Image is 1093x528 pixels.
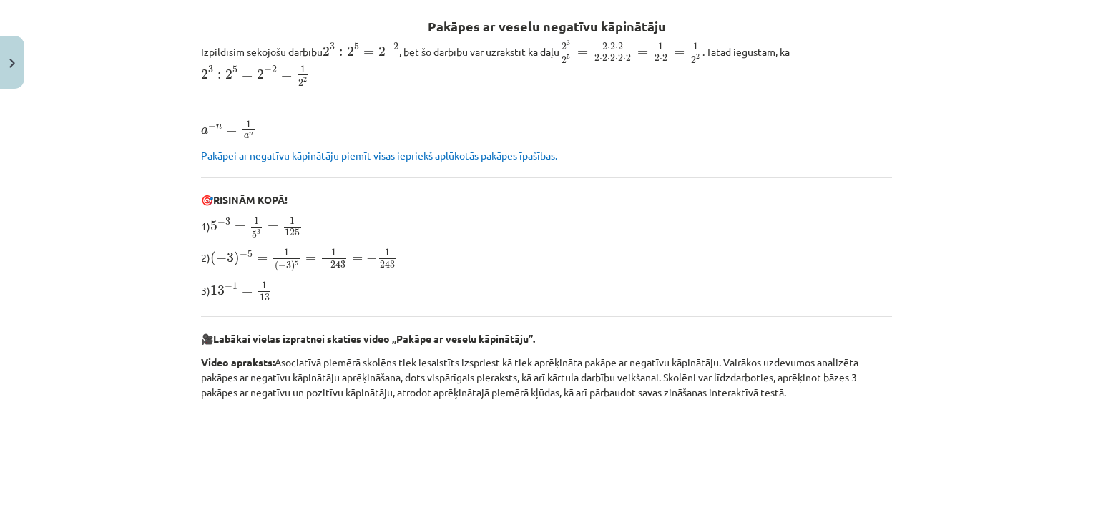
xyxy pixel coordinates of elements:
span: 1 [254,217,259,225]
span: 2 [602,43,607,50]
span: ⋅ [623,58,626,61]
span: 2 [347,46,354,56]
span: = [226,128,237,134]
span: ⋅ [599,58,602,61]
span: : [339,49,343,56]
span: = [637,49,648,55]
span: 5 [354,43,359,50]
span: n [249,132,253,136]
span: − [217,219,225,226]
p: 1) [201,216,892,239]
p: Asociatīvā piemērā skolēns tiek iesaistīts izspriest kā tiek aprēķināta pakāpe ar negatīvu kāpinā... [201,355,892,400]
span: = [363,49,374,55]
span: − [216,253,227,263]
span: 2 [626,54,631,62]
span: − [278,262,286,269]
span: − [240,251,247,258]
span: 1 [290,217,295,225]
span: 2 [303,77,307,82]
span: ( [210,251,216,266]
b: RISINĀM KOPĀ! [213,193,288,206]
span: − [264,67,272,74]
span: 1 [232,283,237,290]
p: Izpildīsim sekojošu darbību , bet šo darbību var uzrakstīt kā daļu . Tātad iegūstam, ka [201,40,892,87]
span: 2 [298,79,303,87]
span: 2 [393,43,398,50]
span: − [208,122,216,129]
span: 5 [567,54,570,59]
span: 5 [210,221,217,231]
span: 2 [323,46,330,56]
span: = [242,289,253,295]
span: 5 [247,250,253,258]
p: 🎥 [201,331,892,346]
span: − [323,262,330,269]
span: = [281,73,292,79]
span: 2 [225,69,232,79]
span: 1 [385,249,390,256]
span: 2 [696,54,700,59]
span: Pakāpei ar negatīvu kāpinātāju piemīt visas iepriekš aplūkotās pakāpes īpašības. [201,149,557,162]
p: 3) [201,280,892,301]
span: 2 [662,54,667,62]
span: 13 [260,294,270,301]
span: 2 [257,69,264,79]
span: 2 [602,54,607,62]
span: 5 [232,66,237,73]
span: = [268,225,278,230]
span: 2 [610,54,615,62]
b: Labākai vielas izpratnei skaties video „Pakāpe ar veselu kāpinātāju”. [213,332,535,345]
span: = [257,256,268,262]
span: 1 [658,43,663,50]
span: 5 [295,260,298,265]
img: icon-close-lesson-0947bae3869378f0d4975bcd49f059093ad1ed9edebbc8119c70593378902aed.svg [9,59,15,68]
span: 2 [562,57,567,64]
span: ⋅ [615,58,618,61]
span: 1 [693,43,698,50]
span: ⋅ [615,47,618,49]
p: 🎯 [201,192,892,207]
span: ⋅ [660,58,662,61]
span: 2 [618,54,623,62]
span: = [235,225,245,230]
span: 125 [285,229,300,236]
span: 2 [594,54,599,62]
span: 2 [691,57,696,64]
span: 1 [262,282,267,289]
span: 2 [655,54,660,62]
span: 2 [378,46,386,56]
span: 2 [562,43,567,50]
span: 2 [201,69,208,79]
p: 2) [201,248,892,272]
span: 1 [246,121,251,128]
span: ⋅ [607,47,610,49]
span: = [305,256,316,262]
span: a [244,134,249,139]
span: 2 [272,66,277,73]
span: 3 [330,43,335,50]
span: 3 [225,218,230,225]
span: 2 [610,43,615,50]
span: − [366,253,377,263]
span: : [217,72,221,79]
span: − [225,283,232,290]
b: Video apraksts: [201,356,275,368]
span: 3 [286,262,291,269]
span: 5 [252,231,257,238]
span: 1 [331,249,336,256]
span: n [216,124,222,129]
span: 243 [380,260,395,268]
span: 3 [208,66,213,73]
span: = [674,49,685,55]
span: 243 [330,260,345,268]
span: ⋅ [607,58,610,61]
b: Pakāpes ar veselu negatīvu kāpinātāju [428,18,666,34]
span: ) [291,260,295,271]
span: = [242,73,253,79]
span: − [386,44,393,51]
span: 3 [227,253,234,263]
span: ) [234,251,240,266]
span: 13 [210,285,225,295]
span: 3 [257,229,260,234]
span: = [577,49,588,55]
